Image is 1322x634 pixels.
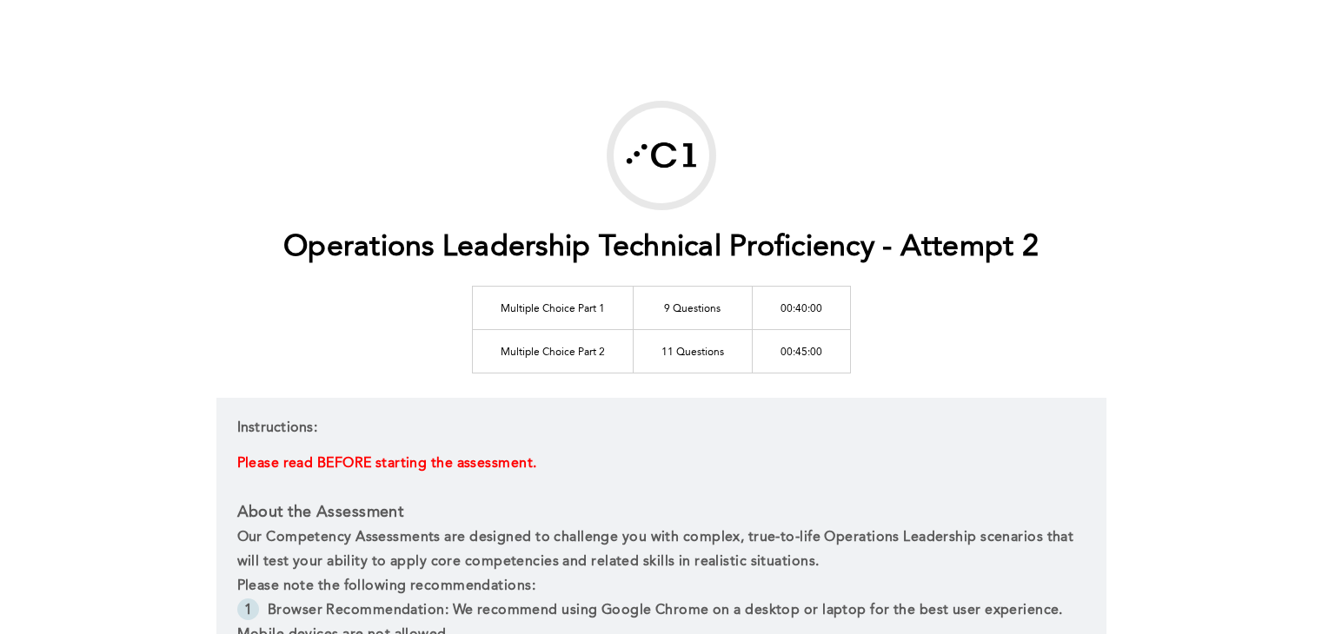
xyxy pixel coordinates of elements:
h1: Operations Leadership Technical Proficiency - Attempt 2 [283,230,1039,266]
span: Please note the following recommendations: [237,579,535,593]
img: Correlation One [614,108,709,203]
td: 11 Questions [633,329,752,373]
td: 9 Questions [633,286,752,329]
td: Multiple Choice Part 2 [472,329,633,373]
td: Multiple Choice Part 1 [472,286,633,329]
td: 00:45:00 [752,329,850,373]
strong: About the Assessment [237,505,404,520]
span: Our Competency Assessments are designed to challenge you with complex, true-to-life Operations Le... [237,531,1078,569]
td: 00:40:00 [752,286,850,329]
span: Please read BEFORE starting the assessment. [237,457,537,471]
